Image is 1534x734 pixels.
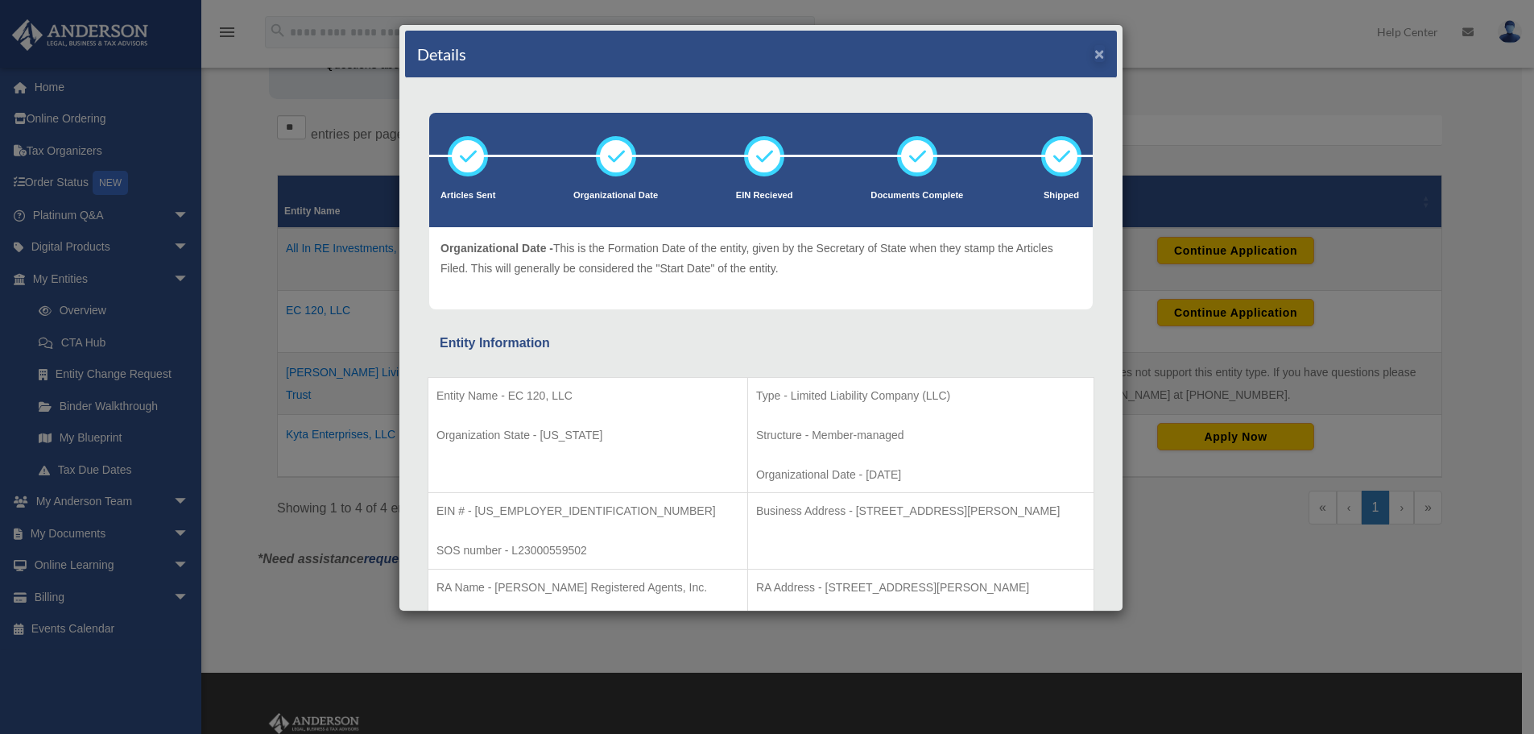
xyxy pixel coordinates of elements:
[756,501,1085,521] p: Business Address - [STREET_ADDRESS][PERSON_NAME]
[436,501,739,521] p: EIN # - [US_EMPLOYER_IDENTIFICATION_NUMBER]
[756,386,1085,406] p: Type - Limited Liability Company (LLC)
[756,425,1085,446] p: Structure - Member-managed
[736,188,793,204] p: EIN Recieved
[440,332,1082,355] div: Entity Information
[756,465,1085,485] p: Organizational Date - [DATE]
[1041,188,1081,204] p: Shipped
[440,238,1081,278] p: This is the Formation Date of the entity, given by the Secretary of State when they stamp the Art...
[756,578,1085,598] p: RA Address - [STREET_ADDRESS][PERSON_NAME]
[1094,45,1105,62] button: ×
[573,188,658,204] p: Organizational Date
[440,188,495,204] p: Articles Sent
[440,242,553,255] span: Organizational Date -
[417,43,466,65] h4: Details
[436,541,739,561] p: SOS number - L23000559502
[436,386,739,406] p: Entity Name - EC 120, LLC
[436,425,739,446] p: Organization State - [US_STATE]
[870,188,963,204] p: Documents Complete
[436,578,739,598] p: RA Name - [PERSON_NAME] Registered Agents, Inc.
